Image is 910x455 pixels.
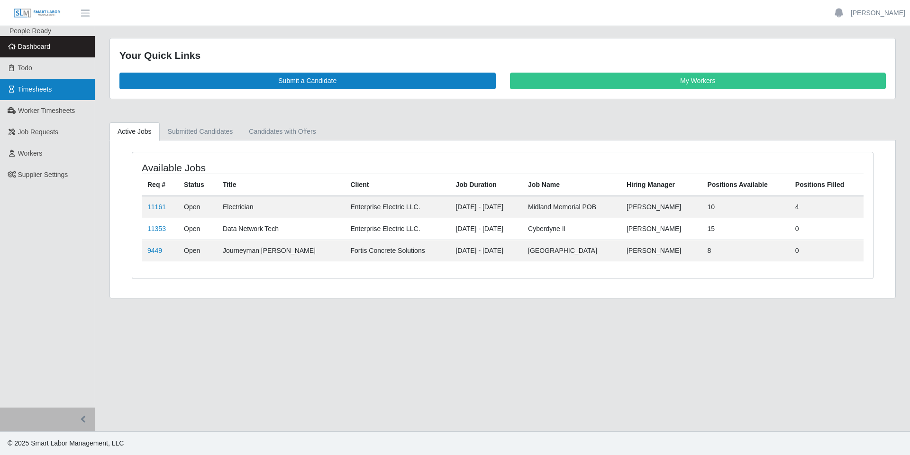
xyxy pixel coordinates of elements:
span: Timesheets [18,85,52,93]
td: Enterprise Electric LLC. [345,196,450,218]
td: Open [178,218,217,240]
span: Dashboard [18,43,51,50]
td: [PERSON_NAME] [621,196,701,218]
td: 10 [701,196,789,218]
td: 0 [790,240,864,261]
td: 0 [790,218,864,240]
span: Workers [18,149,43,157]
td: 8 [701,240,789,261]
th: Positions Available [701,174,789,196]
a: Submitted Candidates [160,122,241,141]
div: Your Quick Links [119,48,886,63]
td: Journeyman [PERSON_NAME] [217,240,345,261]
span: Supplier Settings [18,171,68,178]
img: SLM Logo [13,8,61,19]
a: My Workers [510,73,886,89]
span: © 2025 Smart Labor Management, LLC [8,439,124,447]
a: 9449 [147,247,162,254]
td: [DATE] - [DATE] [450,240,522,261]
td: Data Network Tech [217,218,345,240]
td: [GEOGRAPHIC_DATA] [522,240,621,261]
th: Status [178,174,217,196]
span: Worker Timesheets [18,107,75,114]
span: Job Requests [18,128,59,136]
td: [PERSON_NAME] [621,218,701,240]
td: [DATE] - [DATE] [450,218,522,240]
span: Todo [18,64,32,72]
td: Electrician [217,196,345,218]
span: People Ready [9,27,51,35]
th: Req # [142,174,178,196]
td: [DATE] - [DATE] [450,196,522,218]
td: Open [178,240,217,261]
a: 11161 [147,203,166,211]
td: [PERSON_NAME] [621,240,701,261]
a: 11353 [147,225,166,232]
td: 15 [701,218,789,240]
td: Enterprise Electric LLC. [345,218,450,240]
th: Client [345,174,450,196]
a: [PERSON_NAME] [851,8,905,18]
td: 4 [790,196,864,218]
th: Job Duration [450,174,522,196]
a: Active Jobs [109,122,160,141]
td: Midland Memorial POB [522,196,621,218]
td: Fortis Concrete Solutions [345,240,450,261]
td: Open [178,196,217,218]
a: Candidates with Offers [241,122,324,141]
h4: Available Jobs [142,162,434,174]
th: Hiring Manager [621,174,701,196]
a: Submit a Candidate [119,73,496,89]
th: Job Name [522,174,621,196]
th: Positions Filled [790,174,864,196]
th: Title [217,174,345,196]
td: Cyberdyne II [522,218,621,240]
